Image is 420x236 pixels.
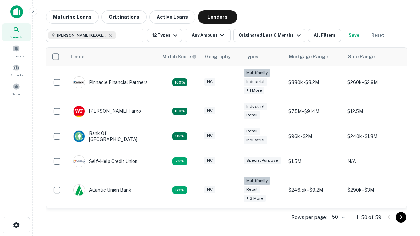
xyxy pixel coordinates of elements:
button: Maturing Loans [46,10,99,24]
button: Save your search to get updates of matches that match your search criteria. [344,29,365,42]
div: Self-help Credit Union [73,155,137,167]
div: Industrial [244,78,267,86]
button: Reset [367,29,388,42]
div: NC [204,107,215,114]
div: Matching Properties: 14, hasApolloMatch: undefined [172,132,187,140]
div: 50 [329,212,346,222]
button: Go to next page [396,212,406,223]
a: Saved [2,80,31,98]
div: Types [244,53,258,61]
div: Retail [244,186,260,193]
td: $380k - $3.2M [285,66,344,99]
td: $240k - $1.8M [344,124,403,149]
a: Search [2,23,31,41]
h6: Match Score [162,53,195,60]
td: $7.5M - $914M [285,99,344,124]
span: Borrowers [9,53,24,59]
th: Lender [67,48,158,66]
img: picture [73,106,85,117]
img: picture [73,185,85,196]
div: Multifamily [244,177,270,185]
div: Matching Properties: 11, hasApolloMatch: undefined [172,157,187,165]
th: Sale Range [344,48,403,66]
button: Any Amount [185,29,231,42]
div: Sale Range [348,53,375,61]
div: Geography [205,53,231,61]
p: Rows per page: [291,213,327,221]
div: Pinnacle Financial Partners [73,76,148,88]
td: $246.5k - $9.2M [285,174,344,207]
div: Atlantic Union Bank [73,184,131,196]
button: 12 Types [147,29,182,42]
span: Saved [12,91,21,97]
div: Matching Properties: 10, hasApolloMatch: undefined [172,186,187,194]
img: capitalize-icon.png [10,5,23,18]
th: Types [241,48,285,66]
button: All Filters [308,29,341,42]
div: Industrial [244,103,267,110]
div: Mortgage Range [289,53,328,61]
img: picture [73,131,85,142]
button: Lenders [198,10,237,24]
div: Capitalize uses an advanced AI algorithm to match your search with the best lender. The match sco... [162,53,197,60]
div: Special Purpose [244,157,281,164]
div: NC [204,132,215,139]
img: picture [73,77,85,88]
div: Retail [244,128,260,135]
th: Geography [201,48,241,66]
div: Matching Properties: 15, hasApolloMatch: undefined [172,108,187,115]
div: Industrial [244,136,267,144]
div: Lender [71,53,86,61]
a: Contacts [2,61,31,79]
div: + 3 more [244,195,266,202]
span: [PERSON_NAME][GEOGRAPHIC_DATA], [GEOGRAPHIC_DATA] [57,32,106,38]
td: $12.5M [344,99,403,124]
td: $290k - $3M [344,174,403,207]
button: Originations [101,10,147,24]
div: Bank Of [GEOGRAPHIC_DATA] [73,130,152,142]
div: NC [204,157,215,164]
th: Capitalize uses an advanced AI algorithm to match your search with the best lender. The match sco... [158,48,201,66]
p: 1–50 of 59 [356,213,381,221]
span: Search [10,34,22,40]
div: Originated Last 6 Months [239,31,303,39]
div: Matching Properties: 26, hasApolloMatch: undefined [172,78,187,86]
div: Multifamily [244,69,270,77]
button: Active Loans [149,10,195,24]
td: $260k - $2.9M [344,66,403,99]
img: picture [73,156,85,167]
div: NC [204,186,215,193]
div: Retail [244,111,260,119]
td: $96k - $2M [285,124,344,149]
button: Originated Last 6 Months [233,29,305,42]
td: N/A [344,149,403,174]
th: Mortgage Range [285,48,344,66]
div: NC [204,78,215,86]
div: [PERSON_NAME] Fargo [73,106,141,117]
div: + 1 more [244,87,264,94]
iframe: Chat Widget [387,163,420,194]
td: $1.5M [285,149,344,174]
a: Borrowers [2,42,31,60]
span: Contacts [10,72,23,78]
